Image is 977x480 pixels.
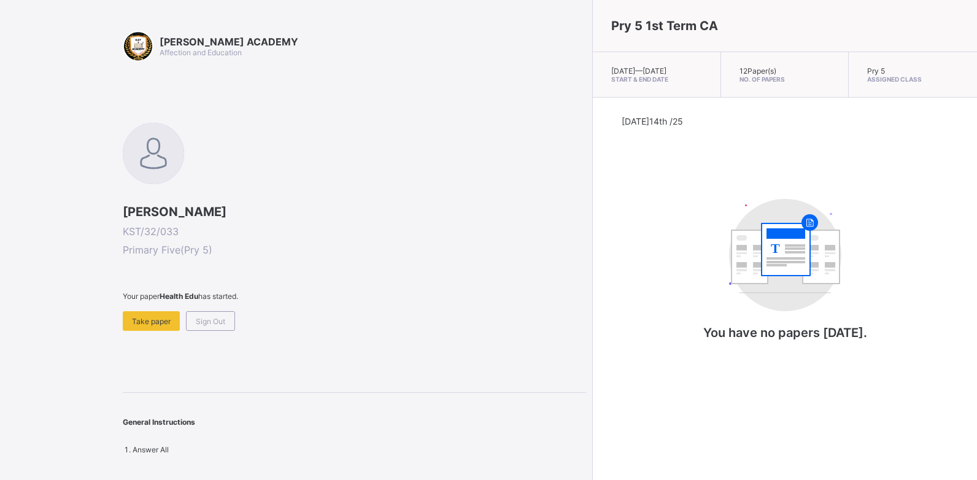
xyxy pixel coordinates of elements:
b: Health Edu [160,292,198,301]
span: 12 Paper(s) [740,66,776,75]
span: Pry 5 1st Term CA [611,18,718,33]
p: You have no papers [DATE]. [662,325,908,340]
span: [DATE] 14th /25 [622,116,683,126]
span: No. of Papers [740,75,830,83]
span: Pry 5 [867,66,885,75]
span: [PERSON_NAME] [123,204,586,219]
div: You have no papers today. [662,187,908,365]
span: Answer All [133,445,169,454]
tspan: T [771,241,780,256]
span: KST/32/033 [123,225,586,238]
span: Take paper [132,317,171,326]
span: [PERSON_NAME] ACADEMY [160,36,298,48]
span: General Instructions [123,417,195,427]
span: Affection and Education [160,48,242,57]
span: Your paper has started. [123,292,586,301]
span: Primary Five ( Pry 5 ) [123,244,586,256]
span: Assigned Class [867,75,959,83]
span: Sign Out [196,317,225,326]
span: Start & End Date [611,75,702,83]
span: [DATE] — [DATE] [611,66,666,75]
